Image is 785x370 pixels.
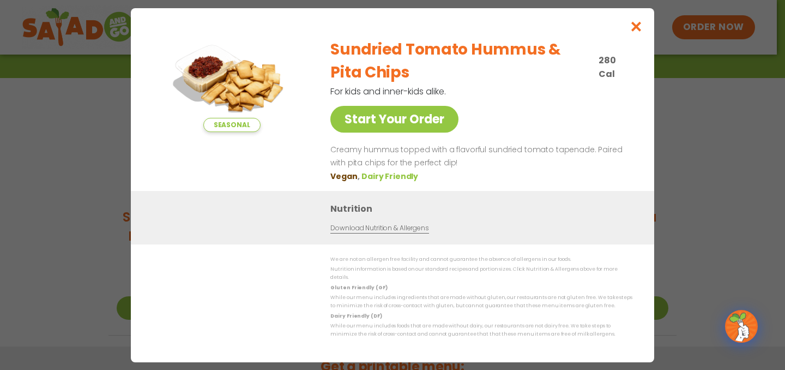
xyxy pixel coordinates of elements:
a: Start Your Order [330,106,458,133]
img: Featured product photo for Sundried Tomato Hummus & Pita Chips [155,30,308,132]
p: Creamy hummus topped with a flavorful sundried tomato tapenade. Paired with pita chips for the pe... [330,144,628,170]
strong: Gluten Friendly (GF) [330,284,387,290]
h3: Nutrition [330,201,638,215]
p: We are not an allergen free facility and cannot guarantee the absence of allergens in our foods. [330,255,632,264]
p: For kids and inner-kids alike. [330,85,576,98]
p: While our menu includes ingredients that are made without gluten, our restaurants are not gluten ... [330,294,632,311]
button: Close modal [619,8,654,45]
p: While our menu includes foods that are made without dairy, our restaurants are not dairy free. We... [330,322,632,339]
p: 280 Cal [599,53,628,81]
a: Download Nutrition & Allergens [330,223,428,233]
p: Nutrition information is based on our standard recipes and portion sizes. Click Nutrition & Aller... [330,265,632,282]
strong: Dairy Friendly (DF) [330,312,382,319]
h2: Sundried Tomato Hummus & Pita Chips [330,38,592,84]
img: wpChatIcon [726,311,757,342]
span: Seasonal [203,117,261,132]
li: Vegan [330,170,361,182]
li: Dairy Friendly [361,170,420,182]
